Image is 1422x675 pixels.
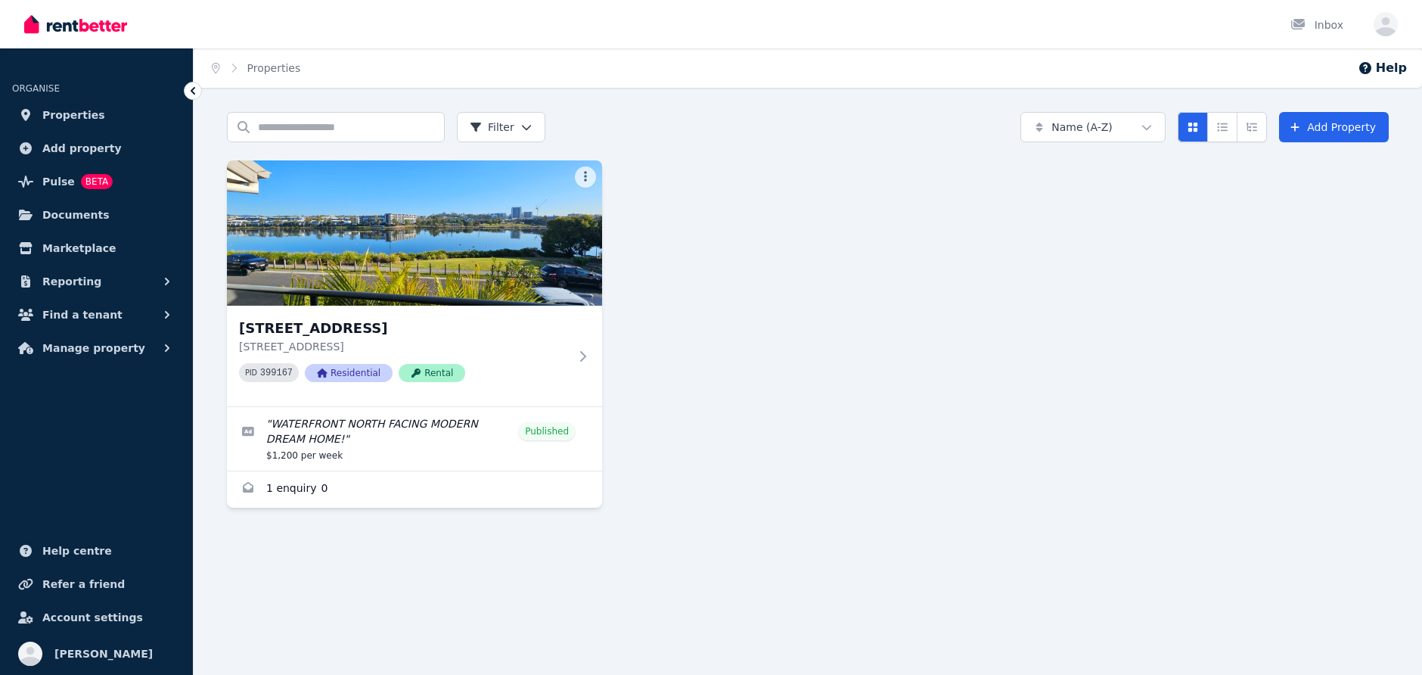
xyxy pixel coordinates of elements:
span: Filter [470,120,514,135]
img: RentBetter [24,13,127,36]
button: More options [575,166,596,188]
button: Expanded list view [1237,112,1267,142]
span: Reporting [42,272,101,291]
a: Edit listing: WATERFRONT NORTH FACING MODERN DREAM HOME! [227,407,602,471]
p: [STREET_ADDRESS] [239,339,569,354]
a: Add Property [1279,112,1389,142]
a: PulseBETA [12,166,181,197]
a: 14 S Bay Dr, Varsity Lakes[STREET_ADDRESS][STREET_ADDRESS]PID 399167ResidentialRental [227,160,602,406]
span: Add property [42,139,122,157]
div: View options [1178,112,1267,142]
span: Find a tenant [42,306,123,324]
span: Manage property [42,339,145,357]
span: Refer a friend [42,575,125,593]
code: 399167 [260,368,293,378]
span: BETA [81,174,113,189]
button: Filter [457,112,545,142]
a: Account settings [12,602,181,633]
button: Reporting [12,266,181,297]
span: ORGANISE [12,83,60,94]
a: Enquiries for 14 S Bay Dr, Varsity Lakes [227,471,602,508]
div: Inbox [1290,17,1343,33]
a: Add property [12,133,181,163]
button: Name (A-Z) [1020,112,1166,142]
button: Card view [1178,112,1208,142]
a: Properties [247,62,301,74]
span: Pulse [42,173,75,191]
h3: [STREET_ADDRESS] [239,318,569,339]
button: Manage property [12,333,181,363]
nav: Breadcrumb [194,48,318,88]
button: Find a tenant [12,300,181,330]
a: Help centre [12,536,181,566]
button: Help [1358,59,1407,77]
span: Properties [42,106,105,124]
a: Refer a friend [12,569,181,599]
span: Rental [399,364,465,382]
a: Properties [12,100,181,130]
span: Residential [305,364,393,382]
a: Documents [12,200,181,230]
span: [PERSON_NAME] [54,645,153,663]
span: Help centre [42,542,112,560]
span: Marketplace [42,239,116,257]
img: 14 S Bay Dr, Varsity Lakes [227,160,602,306]
span: Name (A-Z) [1051,120,1113,135]
span: Documents [42,206,110,224]
span: Account settings [42,608,143,627]
a: Marketplace [12,233,181,263]
button: Compact list view [1207,112,1237,142]
small: PID [245,369,257,377]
